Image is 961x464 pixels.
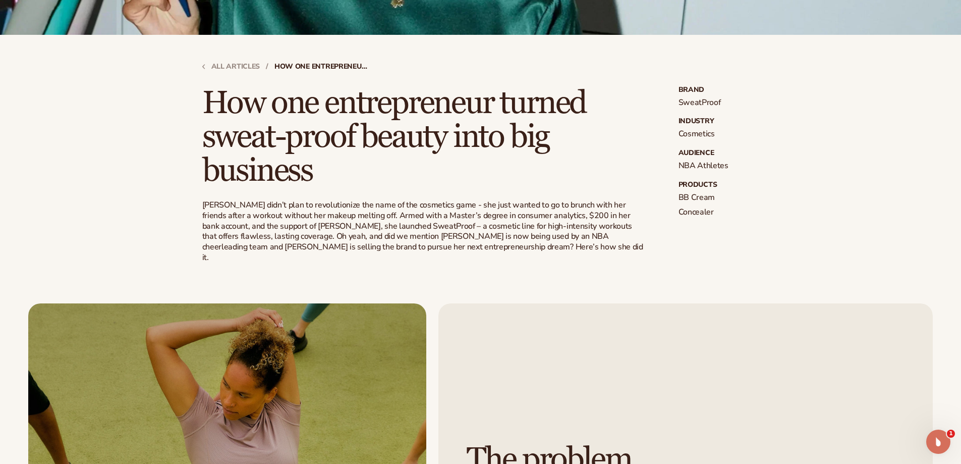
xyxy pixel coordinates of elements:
strong: Products [679,181,759,188]
strong: Brand [679,86,759,93]
p: Concealer [679,207,759,218]
strong: Industry [679,118,759,125]
p: Cosmetics [679,129,759,139]
h1: How one entrepreneur turned sweat-proof beauty into big business [202,86,646,188]
a: All articles [202,63,260,70]
p: SweatProof [679,97,759,108]
p: BB Cream [679,192,759,203]
p: NBA Athletes [679,161,759,171]
strong: Audience [679,149,759,157]
strong: How one entrepreneur turned sweat-proof beauty into big business [274,63,370,70]
iframe: Intercom live chat [926,430,950,454]
p: [PERSON_NAME] didn’t plan to revolutionize the name of the cosmetics game - she just wanted to go... [202,200,646,263]
span: 1 [947,430,955,438]
strong: / [266,63,268,70]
